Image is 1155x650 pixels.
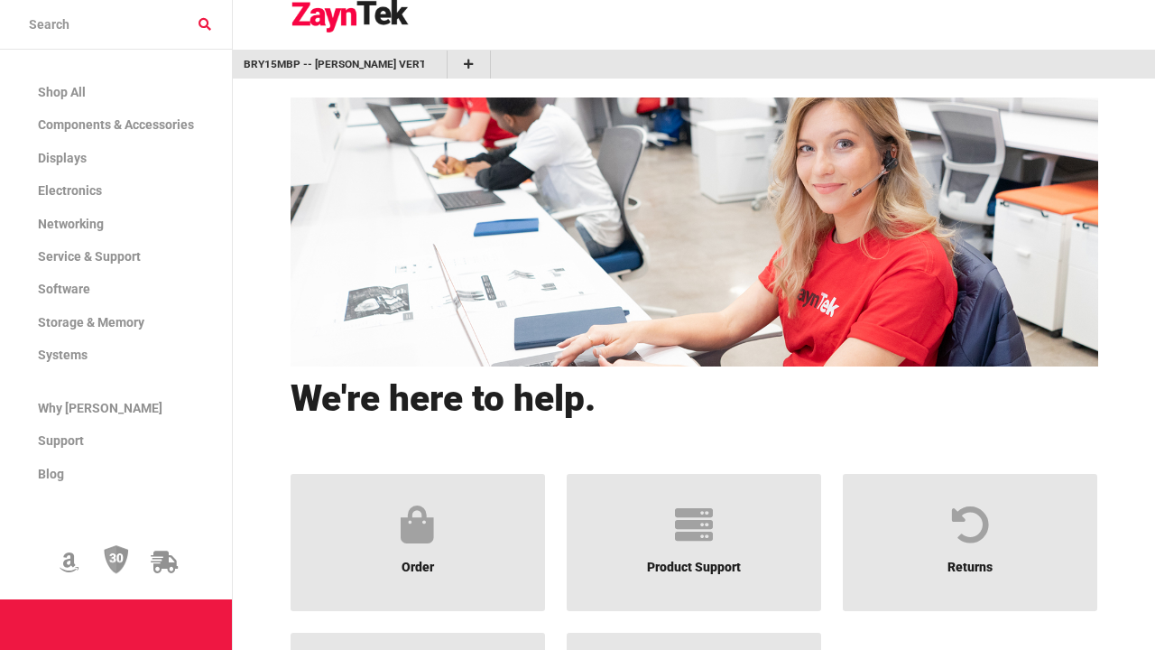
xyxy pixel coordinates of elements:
[38,282,90,296] span: Software
[38,433,84,448] span: Support
[38,217,104,231] span: Networking
[38,117,194,132] span: Components & Accessories
[291,378,1098,420] h2: We're here to help.
[38,467,64,481] span: Blog
[38,401,162,415] span: Why [PERSON_NAME]
[38,85,86,99] span: Shop All
[38,315,144,330] span: Storage & Memory
[244,56,424,73] a: go to /product/bry15mbp-brydge-vertical-dock-docking-station-notebook-stand-2-x-thunderbolt-for-a...
[38,183,102,198] span: Electronics
[291,97,1098,367] img: images%2Fcms-images%2F777.jpg.png
[424,56,436,73] a: Remove Bookmark
[291,429,1098,460] p: Click the Live Chat icon at the bottom right corner of your screen or choose a topic below.
[858,545,1083,577] h4: Returns
[38,249,141,264] span: Service & Support
[305,545,530,577] h4: Order
[38,348,88,362] span: Systems
[582,545,807,577] h4: Product Support
[104,544,129,575] img: 30 Day Return Policy
[38,151,87,165] span: Displays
